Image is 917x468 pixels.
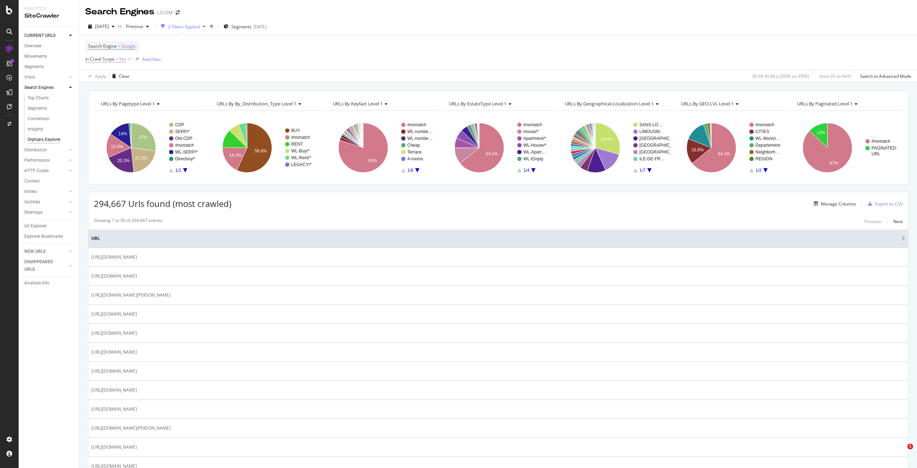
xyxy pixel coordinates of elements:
[91,292,171,299] span: [URL][DOMAIN_NAME][PERSON_NAME]
[99,98,200,109] h4: URLs By pagetype Level 1
[811,199,856,208] button: Manage Columns
[85,6,154,18] div: Search Engines
[291,148,309,153] text: WL-Buy/*
[523,168,529,173] text: 1/4
[101,100,155,107] span: URLs By pagetype Level 1
[331,98,432,109] h4: URLs By Keyfact Level 1
[24,146,47,154] div: Distribution
[24,198,67,206] a: Outlinks
[123,23,143,29] span: Previous
[24,6,73,12] div: Analytics
[24,63,74,71] a: Segments
[875,201,903,207] div: Export as CSV
[91,235,900,242] span: URL
[215,98,316,109] h4: URLs By by_Distribution_Type Level 1
[24,32,67,39] a: CURRENT URLS
[558,117,671,179] div: A chart.
[94,198,231,209] span: 294,667 Urls found (most crawled)
[175,168,181,173] text: 1/2
[217,100,296,107] span: URLs By by_Distribution_Type Level 1
[24,198,40,206] div: Outlinks
[229,153,241,158] text: 18.3%
[872,151,880,156] text: URL
[119,54,126,64] span: Yes
[368,159,377,164] text: 80%
[639,136,684,141] text: [GEOGRAPHIC_DATA]
[674,117,787,179] svg: A chart.
[117,159,130,164] text: 20.3%
[91,273,137,280] span: [URL][DOMAIN_NAME]
[291,142,303,147] text: RENT
[600,137,613,142] text: 29.4%
[821,201,856,207] div: Manage Columns
[790,117,903,179] svg: A chart.
[24,188,67,195] a: Inlinks
[291,155,311,160] text: WL-Rent/*
[85,21,117,32] button: [DATE]
[88,43,117,49] span: Search Engine
[254,24,267,30] div: [DATE]
[872,146,897,151] text: PAGINATED-
[24,258,61,273] div: DISAPPEARED URLS
[907,444,913,449] span: 1
[175,150,198,155] text: WL-SERP/*
[326,117,438,179] div: A chart.
[94,117,206,179] svg: A chart.
[681,100,734,107] span: URLs By GEO-LVL Level 1
[175,129,190,134] text: SERP/*
[91,368,137,375] span: [URL][DOMAIN_NAME]
[85,70,106,82] button: Apply
[24,74,67,81] a: Visits
[139,135,147,140] text: 27%
[24,157,67,164] a: Performance
[755,156,772,161] text: REGION
[118,43,120,49] span: =
[333,100,383,107] span: URLs By Keyfact Level 1
[680,98,780,109] h4: URLs By GEO-LVL Level 1
[157,9,173,16] div: LICOM
[175,122,184,127] text: CDP
[28,94,74,102] a: Top Charts
[523,156,543,161] text: WL-Empty
[864,217,882,226] button: Previous
[175,143,194,148] text: #nomatch
[639,122,663,127] text: SANS-LO…
[818,73,851,79] div: - Visits ( 0 on N/A )
[24,42,74,50] a: Overview
[486,151,498,156] text: 64.2%
[407,136,433,141] text: WL-numbe…
[24,248,45,255] div: NEW URLS
[95,73,106,79] div: Apply
[175,156,195,161] text: Directory/*
[755,150,779,155] text: Neighborh…
[91,254,137,261] span: [URL][DOMAIN_NAME]
[158,21,208,32] button: 2 Filters Applied
[752,73,809,79] div: 99.99 % URLs ( 295K on 295K )
[291,162,312,167] text: LEGACY/*
[168,24,200,30] div: 2 Filters Applied
[123,21,152,32] button: Previous
[24,84,67,91] a: Search Engines
[755,129,769,134] text: CITIES
[24,167,67,175] a: HTTP Codes
[291,128,300,133] text: BUY
[91,444,137,451] span: [URL][DOMAIN_NAME]
[24,233,74,240] a: Explorer Bookmarks
[85,56,115,62] span: In Crawl Scope
[24,188,37,195] div: Inlinks
[91,406,137,413] span: [URL][DOMAIN_NAME]
[24,222,74,230] a: Url Explorer
[133,55,161,63] button: Add Filter
[872,139,890,144] text: #nomatch
[176,10,180,15] div: arrow-right-arrow-left
[28,126,74,133] a: Insights
[91,330,137,337] span: [URL][DOMAIN_NAME]
[24,42,42,50] div: Overview
[24,279,49,287] div: Analysis Info
[210,117,322,179] div: A chart.
[755,168,762,173] text: 1/2
[24,53,47,60] div: Movements
[817,130,825,135] text: 13%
